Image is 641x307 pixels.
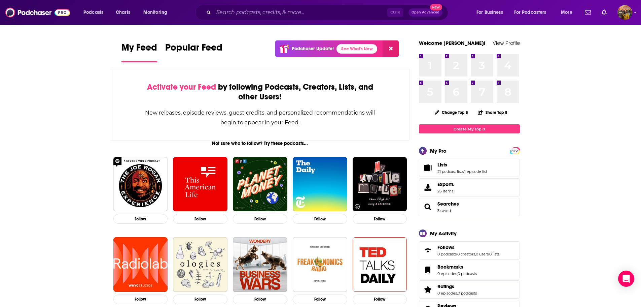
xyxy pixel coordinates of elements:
[419,198,520,216] span: Searches
[145,108,376,127] div: New releases, episode reviews, guest credits, and personalized recommendations will begin to appe...
[430,148,447,154] div: My Pro
[5,6,70,19] img: Podchaser - Follow, Share and Rate Podcasts
[437,162,487,168] a: Lists
[617,5,632,20] span: Logged in as hratnayake
[437,283,477,289] a: Ratings
[476,8,503,17] span: For Business
[514,8,546,17] span: For Podcasters
[293,157,347,212] img: The Daily
[233,295,287,304] button: Follow
[437,264,477,270] a: Bookmarks
[165,42,222,57] span: Popular Feed
[421,265,435,275] a: Bookmarks
[431,108,472,117] button: Change Top 8
[472,7,511,18] button: open menu
[419,261,520,279] span: Bookmarks
[437,201,459,207] a: Searches
[618,271,634,287] div: Open Intercom Messenger
[353,157,407,212] img: My Favorite Murder with Karen Kilgariff and Georgia Hardstark
[293,295,347,304] button: Follow
[437,283,454,289] span: Ratings
[561,8,572,17] span: More
[464,169,487,174] a: 1 episode list
[617,5,632,20] button: Show profile menu
[437,162,447,168] span: Lists
[408,8,442,17] button: Open AdvancedNew
[111,7,134,18] a: Charts
[292,46,334,52] p: Podchaser Update!
[617,5,632,20] img: User Profile
[353,237,407,292] img: TED Talks Daily
[111,141,410,146] div: Not sure who to follow? Try these podcasts...
[113,157,168,212] img: The Joe Rogan Experience
[511,148,519,153] a: PRO
[437,291,457,296] a: 0 episodes
[458,291,477,296] a: 0 podcasts
[79,7,112,18] button: open menu
[121,42,157,57] span: My Feed
[457,271,458,276] span: ,
[556,7,581,18] button: open menu
[419,241,520,259] span: Follows
[139,7,176,18] button: open menu
[430,4,442,10] span: New
[510,7,556,18] button: open menu
[437,181,454,187] span: Exports
[116,8,130,17] span: Charts
[293,214,347,224] button: Follow
[419,178,520,196] a: Exports
[419,159,520,177] span: Lists
[457,252,475,256] a: 0 creators
[83,8,103,17] span: Podcasts
[437,169,464,174] a: 21 podcast lists
[437,271,457,276] a: 0 episodes
[147,82,216,92] span: Activate your Feed
[113,237,168,292] img: Radiolab
[437,208,451,213] a: 3 saved
[293,237,347,292] img: Freakonomics Radio
[233,237,287,292] img: Business Wars
[582,7,594,18] a: Show notifications dropdown
[143,8,167,17] span: Monitoring
[475,252,476,256] span: ,
[430,230,457,237] div: My Activity
[419,40,486,46] a: Welcome [PERSON_NAME]!
[457,291,458,296] span: ,
[437,252,457,256] a: 0 podcasts
[121,42,157,62] a: My Feed
[353,214,407,224] button: Follow
[165,42,222,62] a: Popular Feed
[437,244,499,250] a: Follows
[493,40,520,46] a: View Profile
[437,264,463,270] span: Bookmarks
[412,11,439,14] span: Open Advanced
[202,5,455,20] div: Search podcasts, credits, & more...
[421,246,435,255] a: Follows
[387,8,403,17] span: Ctrl K
[145,82,376,102] div: by following Podcasts, Creators, Lists, and other Users!
[233,214,287,224] button: Follow
[173,295,227,304] button: Follow
[437,189,454,193] span: 26 items
[173,157,227,212] a: This American Life
[421,163,435,173] a: Lists
[419,124,520,133] a: Create My Top 8
[173,237,227,292] img: Ologies with Alie Ward
[233,157,287,212] a: Planet Money
[421,183,435,192] span: Exports
[113,295,168,304] button: Follow
[419,280,520,299] span: Ratings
